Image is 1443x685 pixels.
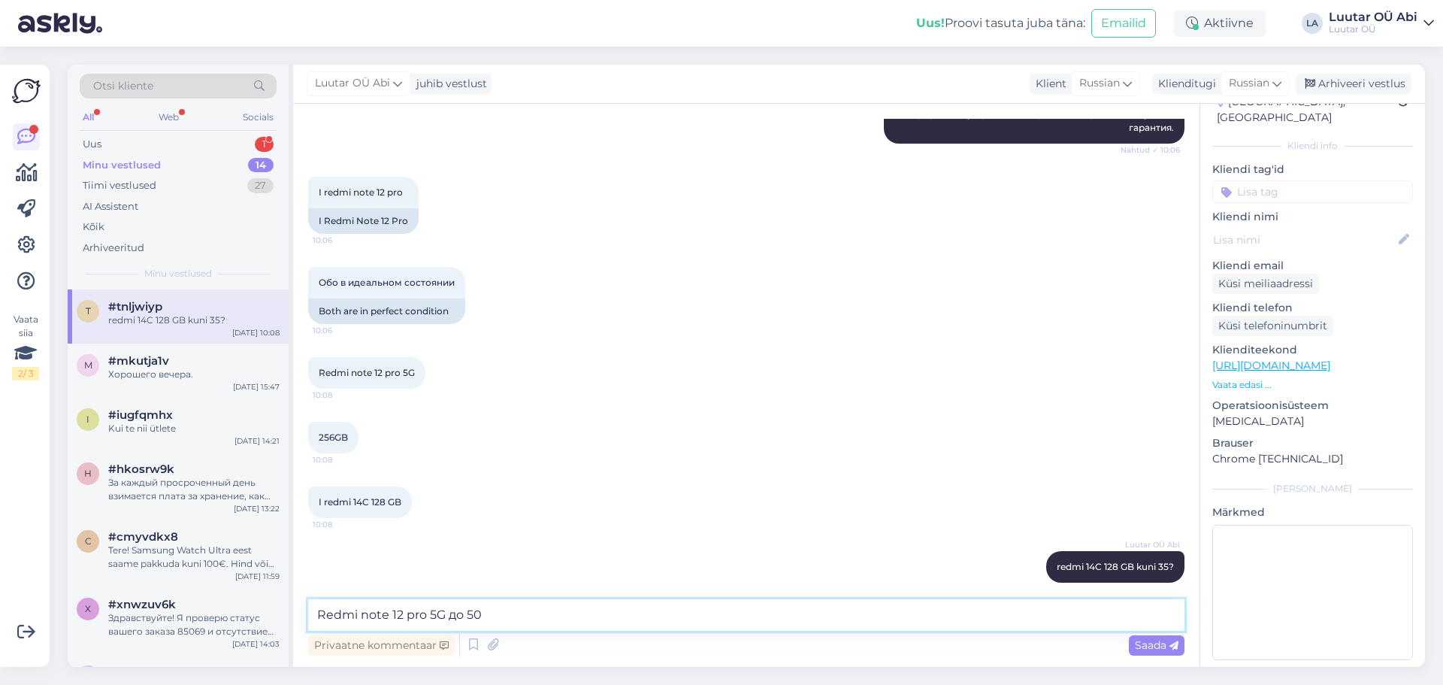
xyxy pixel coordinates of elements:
[108,530,178,544] span: #cmyvdkx8
[80,108,97,127] div: All
[83,137,101,152] div: Uus
[84,359,92,371] span: m
[84,468,92,479] span: h
[93,78,153,94] span: Otsi kliente
[108,476,280,503] div: За каждый просроченный день взимается плата за хранение, как указано в Вашем договоре.
[1212,342,1413,358] p: Klienditeekond
[83,199,138,214] div: AI Assistent
[233,381,280,393] div: [DATE] 15:47
[85,603,91,614] span: x
[144,267,212,280] span: Minu vestlused
[83,241,144,256] div: Arhiveeritud
[1212,258,1413,274] p: Kliendi email
[234,435,280,447] div: [DATE] 14:21
[86,414,89,425] span: i
[313,389,369,401] span: 10:08
[1212,300,1413,316] p: Kliendi telefon
[916,16,945,30] b: Uus!
[255,137,274,152] div: 1
[235,571,280,582] div: [DATE] 11:59
[1212,482,1413,496] div: [PERSON_NAME]
[232,638,280,650] div: [DATE] 14:03
[313,235,369,246] span: 10:06
[1329,23,1417,35] div: Luutar OÜ
[319,277,455,288] span: Обо в идеальном состоянии
[1302,13,1323,34] div: LA
[1091,9,1156,38] button: Emailid
[308,599,1184,631] textarea: Redmi note 12 pro 5G до 50€
[247,178,274,193] div: 27
[1057,561,1174,572] span: redmi 14C 128 GB kuni 35?
[83,220,104,235] div: Kõik
[1329,11,1417,23] div: Luutar OÜ Abi
[86,305,91,317] span: t
[1212,316,1333,336] div: Küsi telefoninumbrit
[1212,378,1413,392] p: Vaata edasi ...
[1135,638,1178,652] span: Saada
[308,635,455,656] div: Privaatne kommentaar
[410,76,487,92] div: juhib vestlust
[156,108,182,127] div: Web
[1212,209,1413,225] p: Kliendi nimi
[1212,139,1413,153] div: Kliendi info
[108,354,169,368] span: #mkutja1v
[108,665,177,679] span: #moabo3ss
[308,208,419,234] div: I Redmi Note 12 Pro
[308,299,465,324] div: Both are in perfect condition
[1229,75,1269,92] span: Russian
[1212,162,1413,177] p: Kliendi tag'id
[1212,180,1413,203] input: Lisa tag
[916,14,1085,32] div: Proovi tasuta juba täna:
[240,108,277,127] div: Socials
[108,408,173,422] span: #iugfqmhx
[1296,74,1411,94] div: Arhiveeri vestlus
[108,544,280,571] div: Tere! Samsung Watch Ultra eest saame pakkuda kuni 100€. Hind võib mingil määral muutuda, oleneb k...
[319,186,403,198] span: I redmi note 12 pro
[12,313,39,380] div: Vaata siia
[313,519,369,530] span: 10:08
[1124,539,1180,550] span: Luutar OÜ Abi
[108,368,280,381] div: Хорошего вечера.
[1030,76,1066,92] div: Klient
[1124,583,1180,595] span: 10:12
[108,462,174,476] span: #hkosrw9k
[1079,75,1120,92] span: Russian
[232,327,280,338] div: [DATE] 10:08
[1329,11,1434,35] a: Luutar OÜ AbiLuutar OÜ
[1212,451,1413,467] p: Chrome [TECHNICAL_ID]
[1212,505,1413,520] p: Märkmed
[1212,435,1413,451] p: Brauser
[108,422,280,435] div: Kui te nii ütlete
[108,300,162,314] span: #tnljwiyp
[1212,359,1330,372] a: [URL][DOMAIN_NAME]
[108,598,176,611] span: #xnwzuv6k
[85,535,92,547] span: c
[315,75,390,92] span: Luutar OÜ Abi
[319,432,348,443] span: 256GB
[319,367,415,378] span: Redmi note 12 pro 5G
[248,158,274,173] div: 14
[319,496,401,508] span: I redmi 14C 128 GB
[1217,94,1398,126] div: [GEOGRAPHIC_DATA], [GEOGRAPHIC_DATA]
[313,325,369,336] span: 10:06
[108,314,280,327] div: redmi 14C 128 GB kuni 35?
[1212,274,1319,294] div: Küsi meiliaadressi
[313,454,369,465] span: 10:08
[234,503,280,514] div: [DATE] 13:22
[1152,76,1216,92] div: Klienditugi
[12,367,39,380] div: 2 / 3
[108,611,280,638] div: Здравствуйте! Я проверю статус вашего заказа 85069 и отсутствие подтверждения по электронной почт...
[1212,398,1413,414] p: Operatsioonisüsteem
[1212,414,1413,429] p: [MEDICAL_DATA]
[1213,232,1396,248] input: Lisa nimi
[1174,10,1266,37] div: Aktiivne
[1121,144,1180,156] span: Nähtud ✓ 10:06
[12,77,41,105] img: Askly Logo
[83,158,161,173] div: Minu vestlused
[83,178,156,193] div: Tiimi vestlused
